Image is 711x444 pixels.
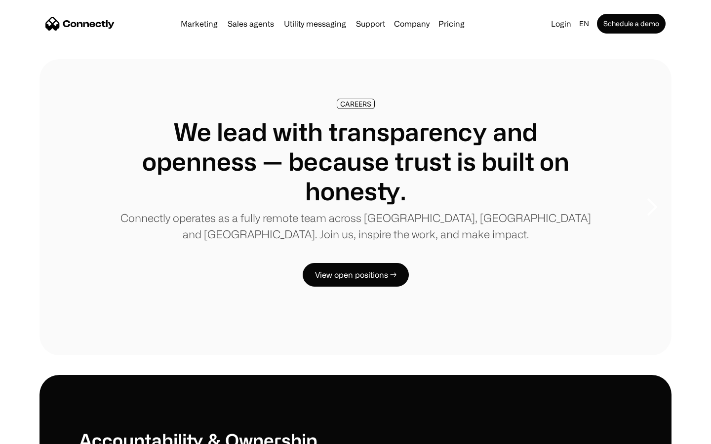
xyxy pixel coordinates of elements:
a: Support [352,20,389,28]
div: next slide [632,158,671,257]
ul: Language list [20,427,59,441]
div: en [575,17,595,31]
a: home [45,16,115,31]
div: carousel [39,59,671,355]
a: Marketing [177,20,222,28]
p: Connectly operates as a fully remote team across [GEOGRAPHIC_DATA], [GEOGRAPHIC_DATA] and [GEOGRA... [118,210,592,242]
h1: We lead with transparency and openness — because trust is built on honesty. [118,117,592,206]
a: Login [547,17,575,31]
div: CAREERS [340,100,371,108]
aside: Language selected: English [10,426,59,441]
div: en [579,17,589,31]
a: Sales agents [224,20,278,28]
a: Schedule a demo [597,14,666,34]
div: Company [391,17,433,31]
a: Utility messaging [280,20,350,28]
a: View open positions → [303,263,409,287]
div: Company [394,17,430,31]
a: Pricing [434,20,469,28]
div: 1 of 8 [39,59,671,355]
